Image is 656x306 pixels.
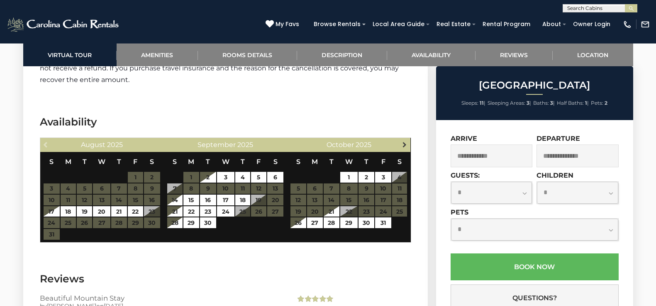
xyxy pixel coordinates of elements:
[296,158,300,166] span: Sunday
[401,141,408,148] span: Next
[150,158,154,166] span: Saturday
[93,206,110,217] a: 20
[65,158,71,166] span: Monday
[324,206,339,217] a: 21
[356,141,371,149] span: 2025
[451,208,468,216] label: Pets
[173,158,177,166] span: Sunday
[235,195,250,205] a: 18
[307,217,323,228] a: 27
[133,158,137,166] span: Friday
[200,172,216,183] a: 2
[183,206,199,217] a: 22
[340,217,358,228] a: 29
[256,158,261,166] span: Friday
[585,100,587,106] strong: 1
[117,158,121,166] span: Thursday
[200,206,216,217] a: 23
[438,80,631,91] h2: [GEOGRAPHIC_DATA]
[364,158,368,166] span: Thursday
[533,100,549,106] span: Baths:
[167,206,183,217] a: 21
[641,20,650,29] img: mail-regular-white.png
[188,158,194,166] span: Monday
[488,100,525,106] span: Sleeping Areas:
[251,172,266,183] a: 5
[40,272,411,286] h3: Reviews
[200,195,216,205] a: 16
[310,18,365,31] a: Browse Rentals
[235,172,250,183] a: 4
[327,141,354,149] span: October
[605,100,607,106] strong: 2
[550,100,553,106] strong: 3
[557,100,584,106] span: Half Baths:
[6,16,121,33] img: White-1-2.png
[340,172,358,183] a: 1
[476,43,553,66] a: Reviews
[200,217,216,228] a: 30
[538,18,565,31] a: About
[329,158,334,166] span: Tuesday
[276,20,299,29] span: My Favs
[324,217,339,228] a: 28
[107,141,123,149] span: 2025
[569,18,615,31] a: Owner Login
[167,217,183,228] a: 28
[591,100,603,106] span: Pets:
[432,18,475,31] a: Real Estate
[111,206,127,217] a: 21
[98,158,105,166] span: Wednesday
[217,206,234,217] a: 24
[198,43,297,66] a: Rooms Details
[537,171,573,179] label: Children
[128,206,143,217] a: 22
[381,158,385,166] span: Friday
[44,206,60,217] a: 17
[312,158,318,166] span: Monday
[451,253,619,280] button: Book Now
[167,195,183,205] a: 14
[398,158,402,166] span: Saturday
[117,43,198,66] a: Amenities
[217,195,234,205] a: 17
[553,43,633,66] a: Location
[533,98,555,108] li: |
[297,43,387,66] a: Description
[267,172,283,183] a: 6
[451,135,477,142] label: Arrive
[358,217,375,228] a: 30
[623,20,632,29] img: phone-regular-white.png
[237,141,253,149] span: 2025
[23,43,117,66] a: Virtual Tour
[183,195,199,205] a: 15
[399,139,410,149] a: Next
[375,172,391,183] a: 3
[183,217,199,228] a: 29
[222,158,229,166] span: Wednesday
[198,141,236,149] span: September
[451,171,480,179] label: Guests:
[273,158,278,166] span: Saturday
[40,294,283,302] h3: Beautiful Mountain Stay
[461,98,485,108] li: |
[241,158,245,166] span: Thursday
[527,100,529,106] strong: 3
[49,158,54,166] span: Sunday
[368,18,429,31] a: Local Area Guide
[358,172,375,183] a: 2
[375,217,391,228] a: 31
[488,98,531,108] li: |
[77,206,92,217] a: 19
[478,18,534,31] a: Rental Program
[206,158,210,166] span: Tuesday
[217,172,234,183] a: 3
[387,43,476,66] a: Availability
[537,135,580,142] label: Departure
[40,115,411,129] h3: Availability
[61,206,76,217] a: 18
[83,158,87,166] span: Tuesday
[557,98,589,108] li: |
[81,141,105,149] span: August
[461,100,478,106] span: Sleeps:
